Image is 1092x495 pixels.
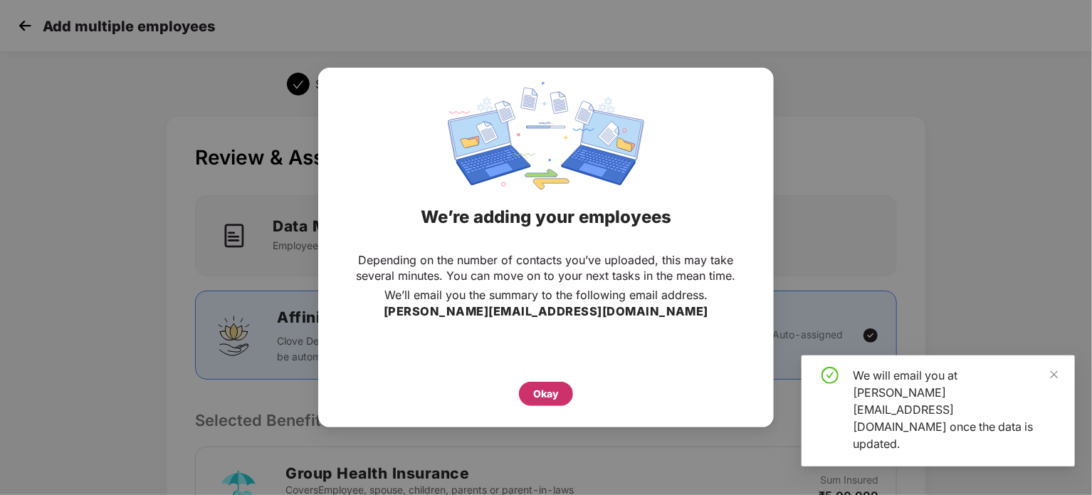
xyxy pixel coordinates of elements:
h3: [PERSON_NAME][EMAIL_ADDRESS][DOMAIN_NAME] [384,303,709,321]
img: svg+xml;base64,PHN2ZyBpZD0iRGF0YV9zeW5jaW5nIiB4bWxucz0iaHR0cDovL3d3dy53My5vcmcvMjAwMC9zdmciIHdpZH... [448,82,644,189]
span: close [1049,370,1059,380]
div: We will email you at [PERSON_NAME][EMAIL_ADDRESS][DOMAIN_NAME] once the data is updated. [853,367,1058,452]
p: Depending on the number of contacts you’ve uploaded, this may take several minutes. You can move ... [347,252,745,283]
span: check-circle [821,367,839,384]
p: We’ll email you the summary to the following email address. [384,287,708,303]
div: We’re adding your employees [336,189,756,245]
div: Okay [533,386,559,402]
